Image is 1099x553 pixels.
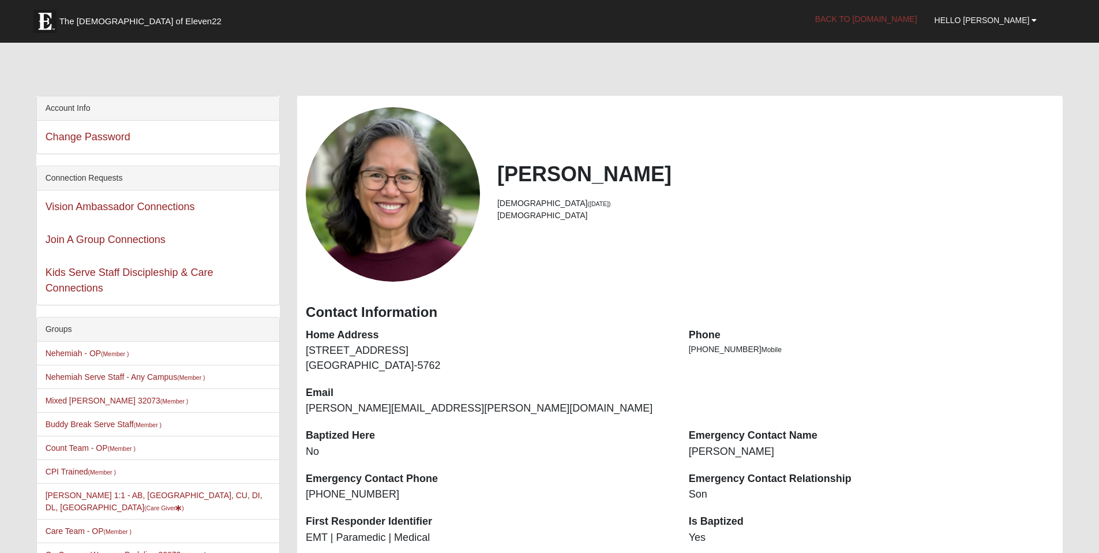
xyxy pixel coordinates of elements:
a: View Fullsize Photo [306,107,480,282]
small: ([DATE]) [588,200,611,207]
a: Buddy Break Serve Staff(Member ) [46,420,162,429]
dd: [PERSON_NAME][EMAIL_ADDRESS][PERSON_NAME][DOMAIN_NAME] [306,401,672,416]
a: Hello [PERSON_NAME] [926,6,1046,35]
dd: [STREET_ADDRESS] [GEOGRAPHIC_DATA]-5762 [306,343,672,373]
small: (Member ) [104,528,132,535]
a: [PERSON_NAME] 1:1 - AB, [GEOGRAPHIC_DATA], CU, DI, DL, [GEOGRAPHIC_DATA](Care Giver) [46,491,262,512]
span: Mobile [762,346,782,354]
a: Change Password [46,131,130,143]
dd: [PHONE_NUMBER] [306,487,672,502]
h2: [PERSON_NAME] [497,162,1054,186]
dd: Yes [689,530,1055,545]
dt: Home Address [306,328,672,343]
small: (Member ) [134,421,162,428]
a: The [DEMOGRAPHIC_DATA] of Eleven22 [28,4,258,33]
dt: Emergency Contact Relationship [689,472,1055,487]
a: Join A Group Connections [46,234,166,245]
dt: Is Baptized [689,514,1055,529]
span: The [DEMOGRAPHIC_DATA] of Eleven22 [59,16,222,27]
dt: First Responder Identifier [306,514,672,529]
a: Back to [DOMAIN_NAME] [807,5,926,33]
dt: Baptized Here [306,428,672,443]
small: (Member ) [101,350,129,357]
li: [DEMOGRAPHIC_DATA] [497,197,1054,210]
a: Care Team - OP(Member ) [46,526,132,536]
small: (Member ) [88,469,116,476]
a: CPI Trained(Member ) [46,467,116,476]
div: Account Info [37,96,279,121]
small: (Member ) [108,445,136,452]
div: Groups [37,317,279,342]
img: Eleven22 logo [33,10,57,33]
dd: Son [689,487,1055,502]
span: Hello [PERSON_NAME] [935,16,1030,25]
dt: Email [306,386,672,401]
a: Vision Ambassador Connections [46,201,195,212]
small: (Member ) [177,374,205,381]
dt: Emergency Contact Name [689,428,1055,443]
li: [DEMOGRAPHIC_DATA] [497,210,1054,222]
a: Count Team - OP(Member ) [46,443,136,453]
a: Kids Serve Staff Discipleship & Care Connections [46,267,213,294]
a: Nehemiah Serve Staff - Any Campus(Member ) [46,372,205,382]
a: Mixed [PERSON_NAME] 32073(Member ) [46,396,189,405]
small: (Care Giver ) [144,505,184,511]
div: Connection Requests [37,166,279,190]
dd: EMT | Paramedic | Medical [306,530,672,545]
a: Nehemiah - OP(Member ) [46,349,129,358]
dt: Emergency Contact Phone [306,472,672,487]
h3: Contact Information [306,304,1054,321]
dd: No [306,444,672,459]
dt: Phone [689,328,1055,343]
small: (Member ) [160,398,188,405]
li: [PHONE_NUMBER] [689,343,1055,356]
dd: [PERSON_NAME] [689,444,1055,459]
